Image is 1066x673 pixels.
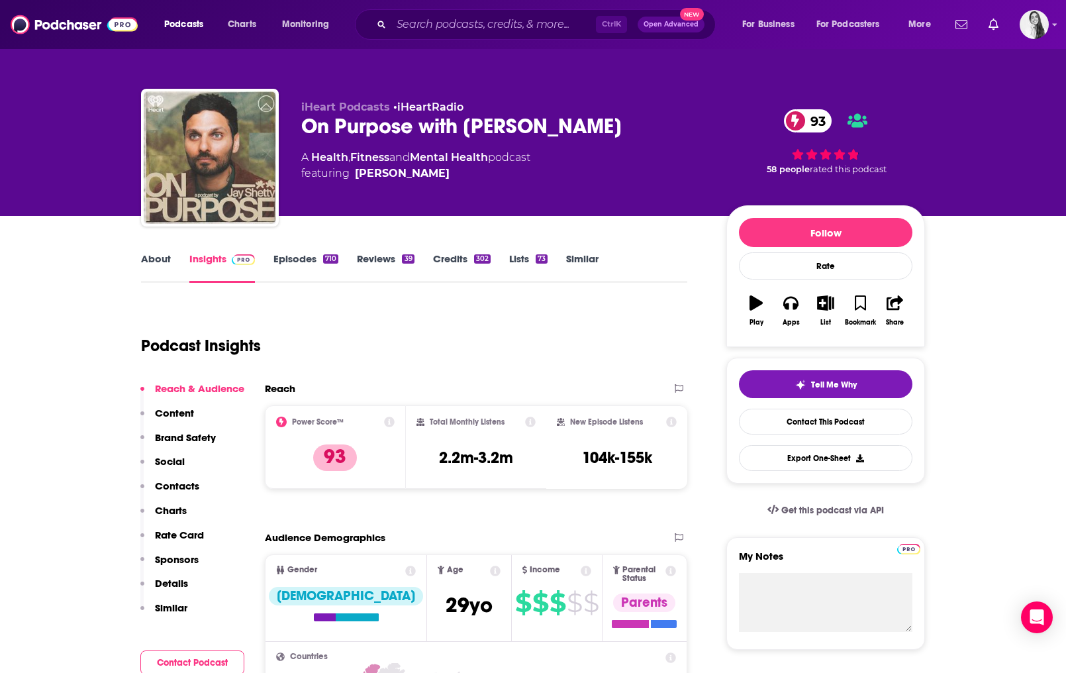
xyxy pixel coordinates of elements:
span: Parental Status [622,566,663,583]
p: Content [155,407,194,419]
img: Podchaser Pro [897,544,920,554]
div: 73 [536,254,548,264]
h3: 104k-155k [582,448,652,468]
button: Details [140,577,188,601]
button: Similar [140,601,187,626]
a: Jay Shetty [355,166,450,181]
div: Share [886,319,904,327]
div: 39 [402,254,414,264]
p: Sponsors [155,553,199,566]
div: 710 [323,254,338,264]
p: Details [155,577,188,590]
span: 93 [797,109,832,132]
span: New [680,8,704,21]
h2: New Episode Listens [570,417,643,427]
div: Play [750,319,763,327]
div: 302 [474,254,491,264]
a: Get this podcast via API [757,494,895,527]
a: Charts [219,14,264,35]
button: Play [739,287,773,335]
a: Health [311,151,348,164]
button: Export One-Sheet [739,445,912,471]
button: Show profile menu [1020,10,1049,39]
span: Countries [290,652,328,661]
button: Contacts [140,480,199,504]
div: [DEMOGRAPHIC_DATA] [269,587,423,605]
p: Rate Card [155,529,204,541]
span: Ctrl K [596,16,627,33]
span: More [908,15,931,34]
label: My Notes [739,550,912,573]
h2: Total Monthly Listens [430,417,505,427]
a: Mental Health [410,151,488,164]
button: open menu [155,14,220,35]
a: Credits302 [433,252,491,283]
a: Reviews39 [357,252,414,283]
img: User Profile [1020,10,1049,39]
button: open menu [808,14,899,35]
img: Podchaser Pro [232,254,255,265]
span: iHeart Podcasts [301,101,390,113]
button: List [808,287,843,335]
a: InsightsPodchaser Pro [189,252,255,283]
button: Content [140,407,194,431]
button: open menu [273,14,346,35]
button: open menu [899,14,947,35]
div: A podcast [301,150,530,181]
span: Tell Me Why [811,380,857,390]
div: Parents [613,594,675,612]
span: • [393,101,463,113]
button: Share [878,287,912,335]
p: Charts [155,504,187,517]
h2: Reach [265,382,295,395]
h2: Audience Demographics [265,531,385,544]
span: Income [530,566,560,574]
button: Bookmark [843,287,877,335]
button: Open AdvancedNew [638,17,704,32]
span: Logged in as justina19148 [1020,10,1049,39]
span: For Business [742,15,795,34]
button: Follow [739,218,912,247]
button: Sponsors [140,553,199,578]
span: Gender [287,566,317,574]
a: Similar [566,252,599,283]
div: Bookmark [845,319,876,327]
h1: Podcast Insights [141,336,261,356]
button: Brand Safety [140,431,216,456]
p: Contacts [155,480,199,492]
img: tell me why sparkle [795,380,806,390]
a: Show notifications dropdown [950,13,973,36]
p: Social [155,455,185,468]
span: $ [583,592,599,613]
div: 93 58 peoplerated this podcast [726,101,925,183]
a: Lists73 [509,252,548,283]
span: , [348,151,350,164]
div: List [820,319,831,327]
span: rated this podcast [810,164,887,174]
button: open menu [733,14,811,35]
button: Charts [140,504,187,529]
span: $ [550,592,565,613]
div: Rate [739,252,912,280]
img: Podchaser - Follow, Share and Rate Podcasts [11,12,138,37]
a: Show notifications dropdown [983,13,1004,36]
div: Search podcasts, credits, & more... [367,9,728,40]
button: Apps [773,287,808,335]
div: Apps [783,319,800,327]
span: and [389,151,410,164]
div: Open Intercom Messenger [1021,601,1053,633]
span: For Podcasters [816,15,880,34]
span: Age [447,566,463,574]
a: Episodes710 [273,252,338,283]
a: iHeartRadio [397,101,463,113]
span: Get this podcast via API [781,505,884,516]
span: 58 people [767,164,810,174]
p: Reach & Audience [155,382,244,395]
p: Similar [155,601,187,614]
span: $ [567,592,582,613]
img: On Purpose with Jay Shetty [144,91,276,224]
a: Pro website [897,542,920,554]
h2: Power Score™ [292,417,344,427]
button: Social [140,455,185,480]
